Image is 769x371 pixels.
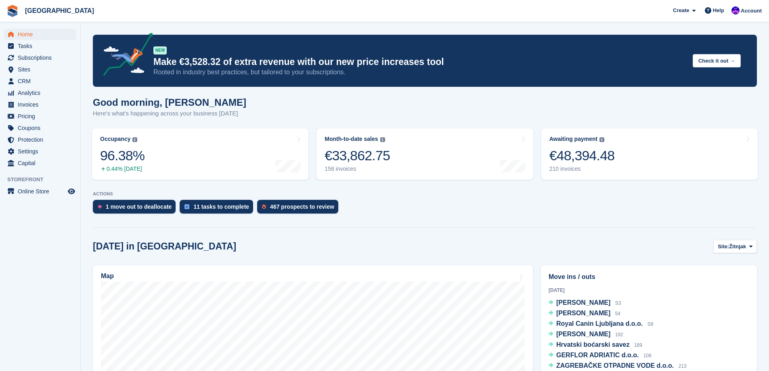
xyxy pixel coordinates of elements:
a: menu [4,146,76,157]
span: Sites [18,64,66,75]
span: Tasks [18,40,66,52]
img: task-75834270c22a3079a89374b754ae025e5fb1db73e45f91037f5363f120a921f8.svg [184,204,189,209]
a: [PERSON_NAME] 54 [549,308,620,319]
button: Check it out → [693,54,741,67]
span: ZAGREBAČKE OTPADNE VODE d.o.o. [556,362,674,369]
p: Here's what's happening across your business [DATE] [93,109,246,118]
h2: [DATE] in [GEOGRAPHIC_DATA] [93,241,236,252]
a: menu [4,64,76,75]
div: 1 move out to deallocate [106,203,172,210]
span: Protection [18,134,66,145]
span: Coupons [18,122,66,134]
span: CRM [18,75,66,87]
span: Site: [718,243,729,251]
a: menu [4,52,76,63]
span: Subscriptions [18,52,66,63]
a: Month-to-date sales €33,862.75 158 invoices [316,128,533,180]
div: 96.38% [100,147,145,164]
button: Site: Žitnjak [713,240,757,253]
img: move_outs_to_deallocate_icon-f764333ba52eb49d3ac5e1228854f67142a1ed5810a6f6cc68b1a99e826820c5.svg [98,204,102,209]
img: icon-info-grey-7440780725fd019a000dd9b08b2336e03edf1995a4989e88bcd33f0948082b44.svg [599,137,604,142]
a: 11 tasks to complete [180,200,257,218]
span: S3 [615,300,621,306]
a: menu [4,157,76,169]
span: Online Store [18,186,66,197]
div: Month-to-date sales [325,136,378,143]
img: prospect-51fa495bee0391a8d652442698ab0144808aea92771e9ea1ae160a38d050c398.svg [262,204,266,209]
span: Hrvatski boćarski savez [556,341,629,348]
a: [GEOGRAPHIC_DATA] [22,4,97,17]
span: Invoices [18,99,66,110]
img: Ivan Gačić [731,6,740,15]
div: 467 prospects to review [270,203,334,210]
span: [PERSON_NAME] [556,299,610,306]
div: 158 invoices [325,166,390,172]
span: S8 [647,321,654,327]
img: stora-icon-8386f47178a22dfd0bd8f6a31ec36ba5ce8667c1dd55bd0f319d3a0aa187defe.svg [6,5,19,17]
div: NEW [153,46,167,54]
a: [PERSON_NAME] S3 [549,298,621,308]
div: 11 tasks to complete [193,203,249,210]
a: menu [4,87,76,99]
span: Žitnjak [729,243,746,251]
span: 54 [615,311,620,317]
div: €48,394.48 [549,147,615,164]
div: [DATE] [549,287,749,294]
a: menu [4,29,76,40]
img: price-adjustments-announcement-icon-8257ccfd72463d97f412b2fc003d46551f7dbcb40ab6d574587a9cd5c0d94... [96,33,153,79]
span: [PERSON_NAME] [556,310,610,317]
div: Awaiting payment [549,136,598,143]
a: Preview store [67,187,76,196]
span: Capital [18,157,66,169]
div: 210 invoices [549,166,615,172]
a: Hrvatski boćarski savez 189 [549,340,642,350]
div: 0.44% [DATE] [100,166,145,172]
a: 467 prospects to review [257,200,342,218]
span: Settings [18,146,66,157]
div: €33,862.75 [325,147,390,164]
p: Make €3,528.32 of extra revenue with our new price increases tool [153,56,686,68]
a: GERFLOR ADRIATIC d.o.o. 106 [549,350,652,361]
span: 189 [634,342,642,348]
img: icon-info-grey-7440780725fd019a000dd9b08b2336e03edf1995a4989e88bcd33f0948082b44.svg [132,137,137,142]
span: 106 [643,353,652,358]
span: GERFLOR ADRIATIC d.o.o. [556,352,639,358]
a: menu [4,186,76,197]
span: Account [741,7,762,15]
div: Occupancy [100,136,130,143]
span: Royal Canin Ljubljana d.o.o. [556,320,643,327]
a: [PERSON_NAME] 192 [549,329,623,340]
a: Royal Canin Ljubljana d.o.o. S8 [549,319,653,329]
span: Storefront [7,176,80,184]
a: menu [4,134,76,145]
h1: Good morning, [PERSON_NAME] [93,97,246,108]
a: Awaiting payment €48,394.48 210 invoices [541,128,758,180]
a: Occupancy 96.38% 0.44% [DATE] [92,128,308,180]
p: ACTIONS [93,191,757,197]
a: menu [4,122,76,134]
h2: Move ins / outs [549,272,749,282]
span: Pricing [18,111,66,122]
span: [PERSON_NAME] [556,331,610,337]
a: menu [4,40,76,52]
span: Create [673,6,689,15]
a: menu [4,99,76,110]
h2: Map [101,272,114,280]
a: menu [4,75,76,87]
span: Analytics [18,87,66,99]
a: 1 move out to deallocate [93,200,180,218]
a: menu [4,111,76,122]
span: Home [18,29,66,40]
span: 192 [615,332,623,337]
p: Rooted in industry best practices, but tailored to your subscriptions. [153,68,686,77]
span: Help [713,6,724,15]
span: 213 [679,363,687,369]
img: icon-info-grey-7440780725fd019a000dd9b08b2336e03edf1995a4989e88bcd33f0948082b44.svg [380,137,385,142]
